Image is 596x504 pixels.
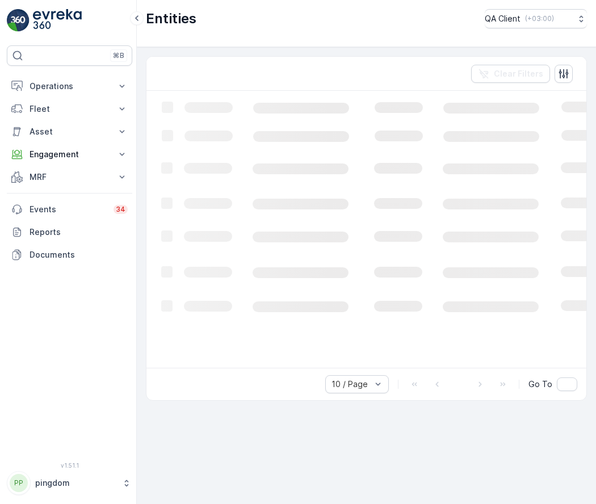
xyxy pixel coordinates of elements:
span: v 1.51.1 [7,462,132,469]
span: Go To [528,379,552,390]
a: Reports [7,221,132,243]
button: Asset [7,120,132,143]
p: Events [30,204,107,215]
button: PPpingdom [7,471,132,495]
p: 34 [116,205,125,214]
p: MRF [30,171,110,183]
a: Documents [7,243,132,266]
a: Events34 [7,198,132,221]
button: Fleet [7,98,132,120]
p: Engagement [30,149,110,160]
p: Entities [146,10,196,28]
button: Operations [7,75,132,98]
p: pingdom [35,477,116,489]
p: Fleet [30,103,110,115]
button: MRF [7,166,132,188]
img: logo_light-DOdMpM7g.png [33,9,82,32]
button: Clear Filters [471,65,550,83]
button: Engagement [7,143,132,166]
p: Reports [30,226,128,238]
p: Documents [30,249,128,261]
p: ⌘B [113,51,124,60]
button: QA Client(+03:00) [485,9,587,28]
p: ( +03:00 ) [525,14,554,23]
div: PP [10,474,28,492]
p: Clear Filters [494,68,543,79]
p: Asset [30,126,110,137]
p: Operations [30,81,110,92]
img: logo [7,9,30,32]
p: QA Client [485,13,521,24]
